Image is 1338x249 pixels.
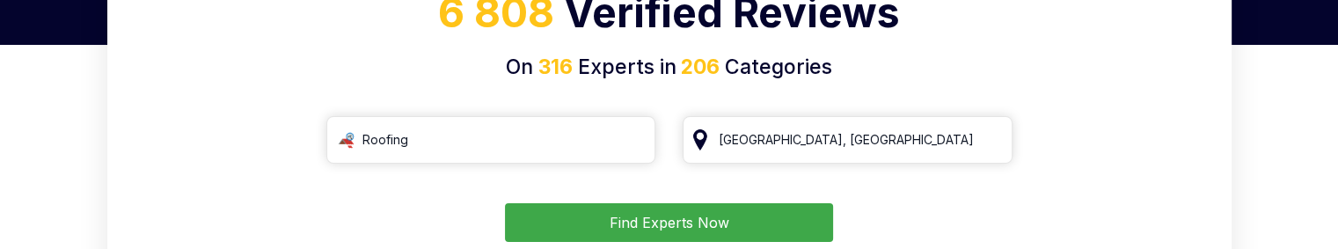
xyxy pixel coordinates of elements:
input: Search Category [326,116,656,164]
h4: On Experts in Categories [128,52,1210,83]
span: 206 [676,55,720,79]
span: 316 [538,55,573,79]
button: Find Experts Now [505,203,833,242]
input: Your City [683,116,1013,164]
